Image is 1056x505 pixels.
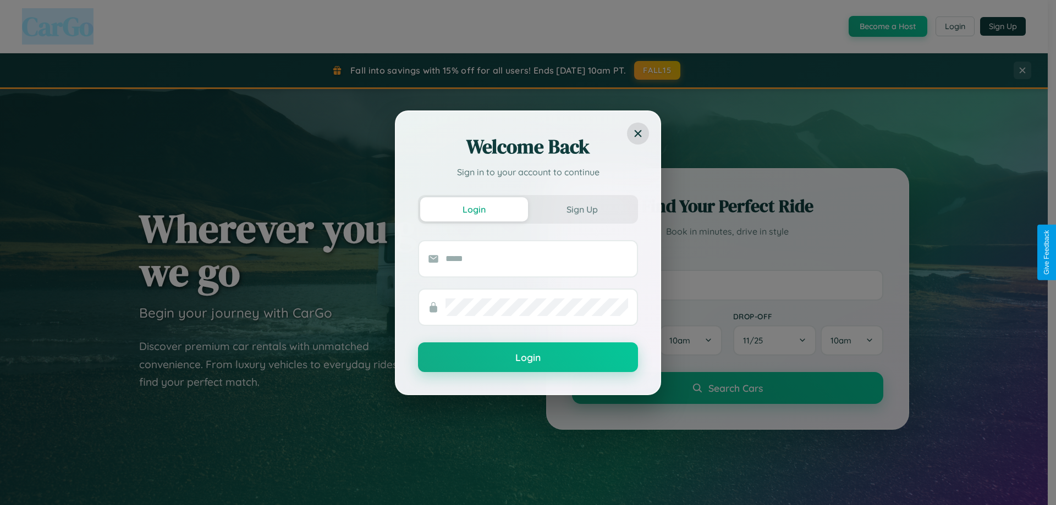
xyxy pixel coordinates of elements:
[418,342,638,372] button: Login
[1043,230,1050,275] div: Give Feedback
[418,165,638,179] p: Sign in to your account to continue
[420,197,528,221] button: Login
[418,134,638,160] h2: Welcome Back
[528,197,636,221] button: Sign Up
